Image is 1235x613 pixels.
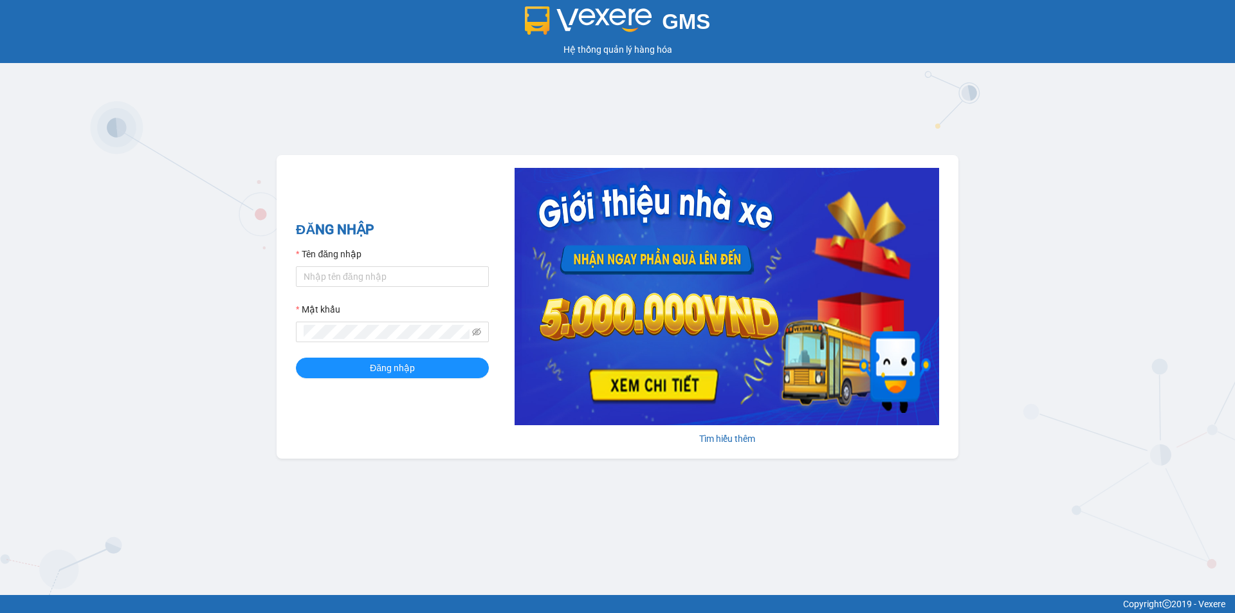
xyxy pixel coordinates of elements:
span: copyright [1162,599,1171,608]
span: GMS [662,10,710,33]
span: Đăng nhập [370,361,415,375]
div: Copyright 2019 - Vexere [10,597,1225,611]
input: Mật khẩu [304,325,470,339]
label: Mật khẩu [296,302,340,316]
img: logo 2 [525,6,652,35]
a: GMS [525,19,711,30]
input: Tên đăng nhập [296,266,489,287]
div: Tìm hiểu thêm [515,432,939,446]
button: Đăng nhập [296,358,489,378]
img: banner-0 [515,168,939,425]
span: eye-invisible [472,327,481,336]
h2: ĐĂNG NHẬP [296,219,489,241]
div: Hệ thống quản lý hàng hóa [3,42,1232,57]
label: Tên đăng nhập [296,247,361,261]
